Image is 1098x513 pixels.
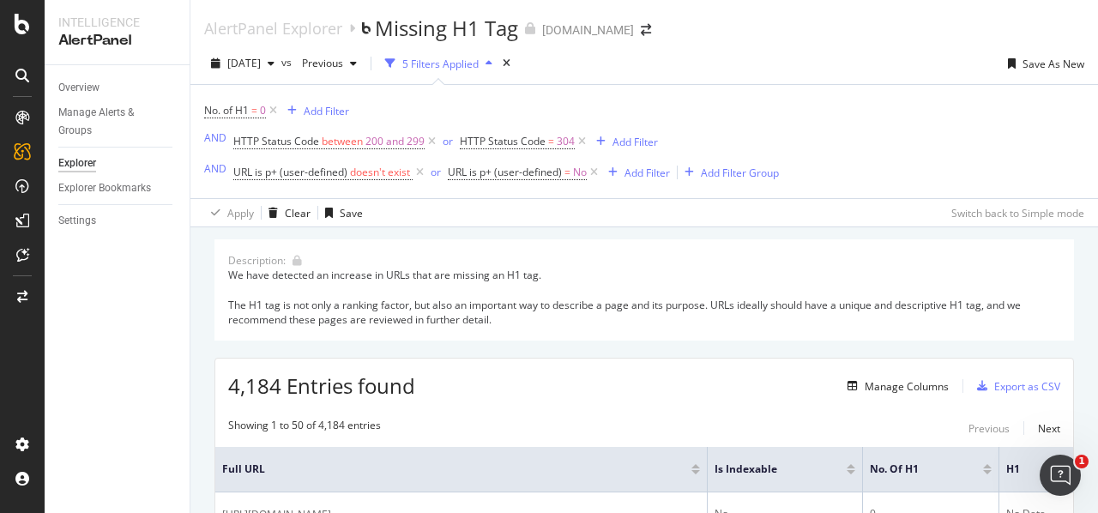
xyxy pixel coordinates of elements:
div: Manage Alerts & Groups [58,104,161,140]
div: AND [204,161,226,176]
span: = [548,134,554,148]
span: URL is p+ (user-defined) [448,165,562,179]
div: Missing H1 Tag [375,14,518,43]
div: Manage Columns [865,379,949,394]
button: [DATE] [204,50,281,77]
div: Intelligence [58,14,176,31]
span: = [564,165,570,179]
span: 304 [557,130,575,154]
button: Switch back to Simple mode [944,199,1084,226]
div: Next [1038,421,1060,436]
span: 4,184 Entries found [228,371,415,400]
button: Save [318,199,363,226]
div: Add Filter [304,104,349,118]
button: Previous [968,418,1010,438]
div: [DOMAIN_NAME] [542,21,634,39]
a: Overview [58,79,178,97]
div: Switch back to Simple mode [951,206,1084,220]
span: 0 [260,99,266,123]
div: times [499,55,514,72]
button: Add Filter Group [678,162,779,183]
button: AND [204,160,226,177]
a: Manage Alerts & Groups [58,104,178,140]
button: or [443,133,453,149]
div: or [431,165,441,179]
div: arrow-right-arrow-left [641,24,651,36]
span: H1 [1006,462,1041,477]
span: Previous [295,56,343,70]
span: Is Indexable [715,462,821,477]
span: doesn't exist [350,165,410,179]
span: between [322,134,363,148]
a: AlertPanel Explorer [204,19,342,38]
div: Add Filter [624,166,670,180]
span: No. of H1 [204,103,249,118]
div: Add Filter Group [701,166,779,180]
div: Add Filter [612,135,658,149]
div: Clear [285,206,311,220]
span: Full URL [222,462,666,477]
div: Overview [58,79,100,97]
button: Manage Columns [841,376,949,396]
a: Settings [58,212,178,230]
div: AND [204,130,226,145]
div: Apply [227,206,254,220]
iframe: Intercom live chat [1040,455,1081,496]
span: 1 [1075,455,1089,468]
div: 5 Filters Applied [402,57,479,71]
div: Explorer Bookmarks [58,179,151,197]
button: Apply [204,199,254,226]
div: Settings [58,212,96,230]
span: vs [281,55,295,69]
div: Save As New [1023,57,1084,71]
div: Export as CSV [994,379,1060,394]
span: No. of H1 [870,462,957,477]
button: Save As New [1001,50,1084,77]
button: Clear [262,199,311,226]
span: HTTP Status Code [460,134,546,148]
button: Add Filter [601,162,670,183]
div: Showing 1 to 50 of 4,184 entries [228,418,381,438]
span: 2025 Oct. 14th [227,56,261,70]
div: Description: [228,253,286,268]
div: AlertPanel [58,31,176,51]
div: Explorer [58,154,96,172]
a: Explorer Bookmarks [58,179,178,197]
span: No [573,160,587,184]
span: URL is p+ (user-defined) [233,165,347,179]
button: 5 Filters Applied [378,50,499,77]
span: HTTP Status Code [233,134,319,148]
button: AND [204,130,226,146]
span: = [251,103,257,118]
button: Previous [295,50,364,77]
div: Previous [968,421,1010,436]
a: Explorer [58,154,178,172]
button: Add Filter [281,100,349,121]
div: or [443,134,453,148]
button: Add Filter [589,131,658,152]
button: Export as CSV [970,372,1060,400]
button: or [431,164,441,180]
span: 200 and 299 [365,130,425,154]
button: Next [1038,418,1060,438]
div: Save [340,206,363,220]
div: We have detected an increase in URLs that are missing an H1 tag. The H1 tag is not only a ranking... [228,268,1060,327]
